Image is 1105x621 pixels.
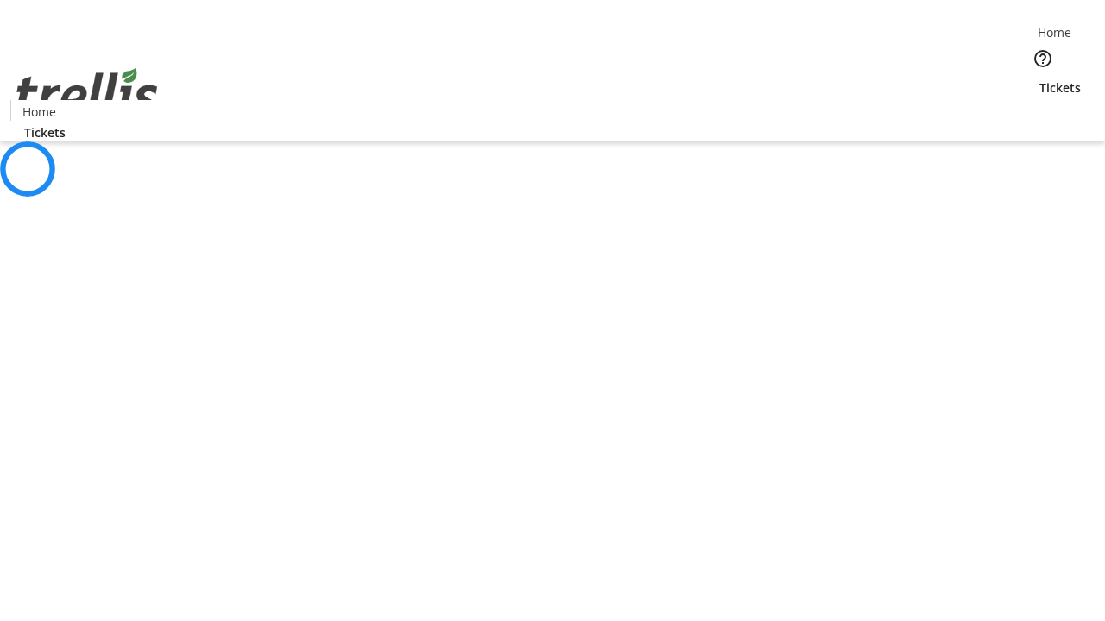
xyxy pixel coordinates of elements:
a: Tickets [10,123,79,141]
span: Home [22,103,56,121]
a: Home [1026,23,1082,41]
button: Help [1026,41,1060,76]
a: Tickets [1026,78,1095,97]
a: Home [11,103,66,121]
img: Orient E2E Organization j9Ja2GK1b9's Logo [10,49,164,135]
span: Home [1038,23,1071,41]
span: Tickets [24,123,66,141]
button: Cart [1026,97,1060,131]
span: Tickets [1039,78,1081,97]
